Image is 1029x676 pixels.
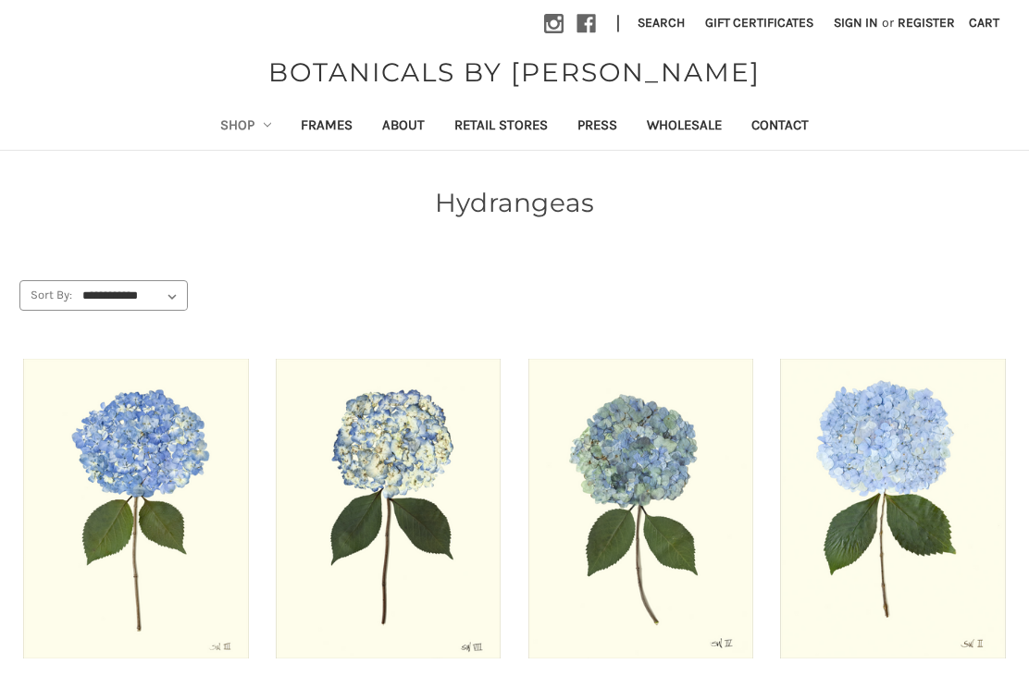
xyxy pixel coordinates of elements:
[609,9,627,39] li: |
[880,13,896,32] span: or
[275,359,502,658] a: HYDRANGEA VIII, Price range from $49.99 to $434.99
[737,104,824,150] a: Contact
[20,281,72,309] label: Sort By:
[259,53,770,92] a: BOTANICALS BY [PERSON_NAME]
[527,359,755,658] img: Unframed
[22,359,250,658] img: Unframed
[286,104,367,150] a: Frames
[527,359,755,658] a: HYDRANGEA IV, Price range from $49.99 to $434.99
[275,359,502,658] img: Unframed
[563,104,632,150] a: Press
[440,104,563,150] a: Retail Stores
[779,359,1007,658] a: HYDRANGEA II, Price range from $49.99 to $434.99
[19,183,1010,222] h1: Hydrangeas
[205,104,287,150] a: Shop
[22,359,250,658] a: HYDRANGEA III, Price range from $49.99 to $434.99
[779,359,1007,658] img: Unframed
[632,104,737,150] a: Wholesale
[969,15,999,31] span: Cart
[367,104,440,150] a: About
